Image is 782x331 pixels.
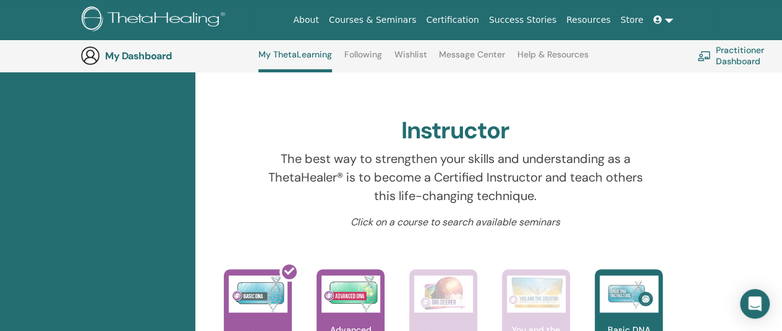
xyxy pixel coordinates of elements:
p: Certificate of Science [636,47,688,99]
a: Following [344,49,382,69]
a: My ThetaLearning [258,49,332,72]
a: Success Stories [484,9,561,31]
a: Message Center [439,49,505,69]
a: Store [616,9,648,31]
div: Open Intercom Messenger [740,289,770,319]
p: Practitioner [223,47,274,99]
img: Basic DNA Instructors [600,275,658,312]
img: generic-user-icon.jpg [80,46,100,65]
p: Click on a course to search available seminars [259,215,652,230]
img: You and the Creator [507,275,566,309]
a: About [288,9,323,31]
img: logo.png [82,6,229,34]
h2: Instructor [401,117,509,145]
p: Master [498,47,550,99]
img: Basic DNA [229,275,287,312]
a: Help & Resources [517,49,589,69]
a: Courses & Seminars [324,9,422,31]
p: Instructor [360,47,412,99]
p: The best way to strengthen your skills and understanding as a ThetaHealer® is to become a Certifi... [259,149,652,205]
a: Wishlist [394,49,427,69]
img: Dig Deeper [414,275,473,312]
a: Resources [561,9,616,31]
h3: My Dashboard [105,50,229,62]
img: Advanced DNA [321,275,380,312]
a: Certification [421,9,483,31]
img: chalkboard-teacher.svg [697,51,711,61]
